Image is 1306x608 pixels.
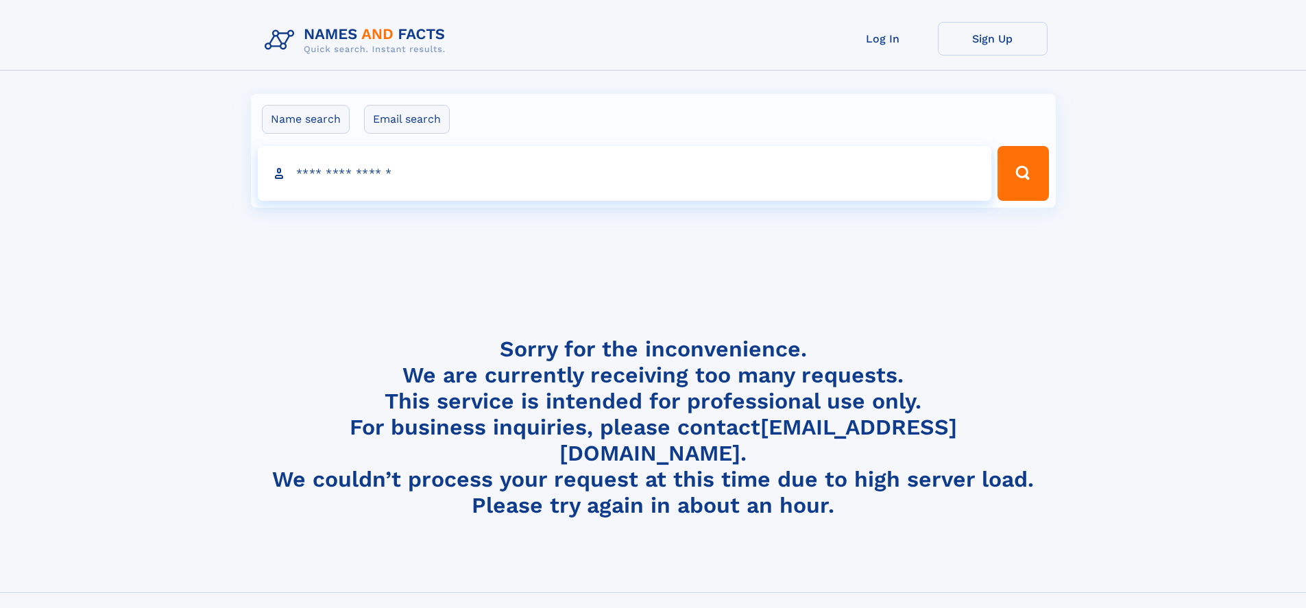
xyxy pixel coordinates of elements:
[262,105,350,134] label: Name search
[938,22,1048,56] a: Sign Up
[997,146,1048,201] button: Search Button
[259,22,457,59] img: Logo Names and Facts
[559,414,957,466] a: [EMAIL_ADDRESS][DOMAIN_NAME]
[828,22,938,56] a: Log In
[258,146,992,201] input: search input
[364,105,450,134] label: Email search
[259,336,1048,519] h4: Sorry for the inconvenience. We are currently receiving too many requests. This service is intend...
